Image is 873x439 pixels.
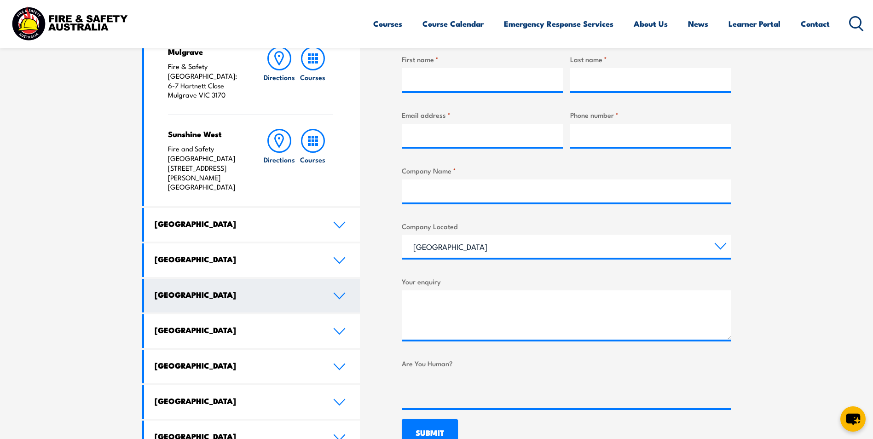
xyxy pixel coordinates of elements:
a: [GEOGRAPHIC_DATA] [144,314,360,348]
button: chat-button [840,406,866,432]
a: [GEOGRAPHIC_DATA] [144,350,360,383]
h4: [GEOGRAPHIC_DATA] [155,254,319,264]
iframe: reCAPTCHA [402,372,542,408]
p: Fire and Safety [GEOGRAPHIC_DATA] [STREET_ADDRESS][PERSON_NAME] [GEOGRAPHIC_DATA] [168,144,245,192]
h4: [GEOGRAPHIC_DATA] [155,219,319,229]
a: Directions [263,46,296,100]
h4: [GEOGRAPHIC_DATA] [155,289,319,300]
a: Emergency Response Services [504,12,613,36]
a: [GEOGRAPHIC_DATA] [144,208,360,242]
a: Courses [296,129,330,192]
h6: Directions [264,72,295,82]
p: Fire & Safety [GEOGRAPHIC_DATA]: 6-7 Hartnett Close Mulgrave VIC 3170 [168,62,245,100]
label: Company Located [402,221,731,231]
h4: [GEOGRAPHIC_DATA] [155,360,319,370]
h4: Mulgrave [168,46,245,57]
a: [GEOGRAPHIC_DATA] [144,243,360,277]
a: Courses [373,12,402,36]
h4: [GEOGRAPHIC_DATA] [155,396,319,406]
label: Email address [402,110,563,120]
h6: Courses [300,155,325,164]
a: Courses [296,46,330,100]
label: First name [402,54,563,64]
h6: Courses [300,72,325,82]
a: Course Calendar [422,12,484,36]
label: Are You Human? [402,358,731,369]
a: News [688,12,708,36]
a: [GEOGRAPHIC_DATA] [144,385,360,419]
a: [GEOGRAPHIC_DATA] [144,279,360,312]
a: Directions [263,129,296,192]
h4: Sunshine West [168,129,245,139]
label: Your enquiry [402,276,731,287]
label: Company Name [402,165,731,176]
label: Phone number [570,110,731,120]
h6: Directions [264,155,295,164]
a: About Us [634,12,668,36]
label: Last name [570,54,731,64]
a: Contact [801,12,830,36]
h4: [GEOGRAPHIC_DATA] [155,325,319,335]
a: Learner Portal [728,12,780,36]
